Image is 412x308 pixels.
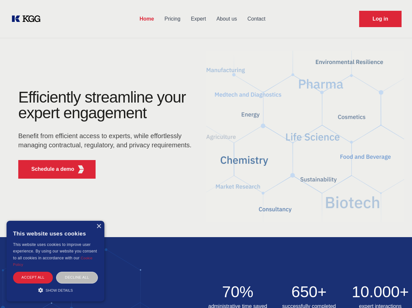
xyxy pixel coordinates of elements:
h1: Efficiently streamline your expert engagement [18,89,196,121]
h2: 650+ [277,284,341,300]
img: KGG Fifth Element RED [206,42,404,231]
div: Decline all [56,272,98,283]
div: This website uses cookies [13,226,98,241]
a: Contact [242,10,271,27]
span: This website uses cookies to improve user experience. By using our website you consent to all coo... [13,242,97,260]
a: Request Demo [359,11,402,27]
div: Show details [13,287,98,293]
a: Pricing [159,10,186,27]
div: Accept all [13,272,53,283]
iframe: Chat Widget [379,277,412,308]
a: About us [211,10,242,27]
a: KOL Knowledge Platform: Talk to Key External Experts (KEE) [10,14,46,24]
h2: 70% [206,284,270,300]
a: Home [134,10,159,27]
div: Close [96,224,101,229]
p: Schedule a demo [31,165,74,173]
a: Expert [186,10,211,27]
span: Show details [46,288,73,292]
a: Cookie Policy [13,256,93,267]
button: Schedule a demoKGG Fifth Element RED [18,160,96,179]
p: Benefit from efficient access to experts, while effortlessly managing contractual, regulatory, an... [18,131,196,150]
img: KGG Fifth Element RED [77,165,85,173]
